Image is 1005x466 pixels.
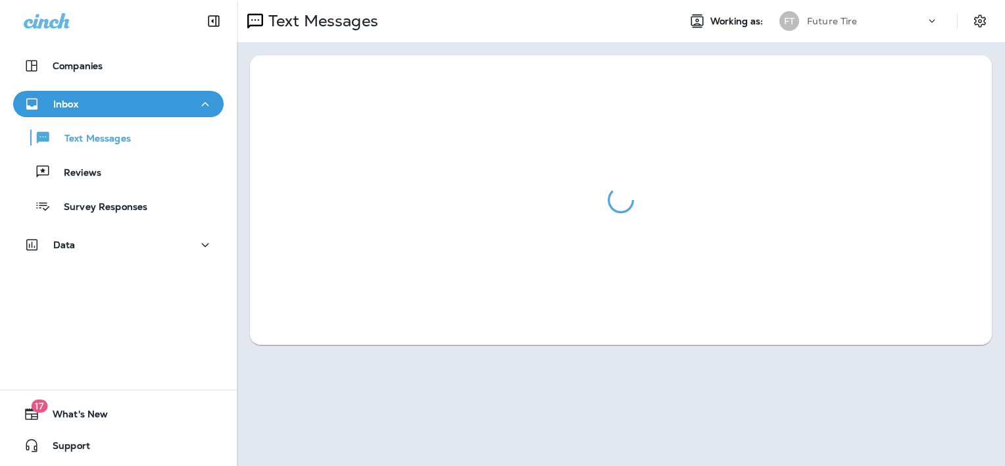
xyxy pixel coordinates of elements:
[39,409,108,425] span: What's New
[39,440,90,456] span: Support
[710,16,766,27] span: Working as:
[53,240,76,250] p: Data
[968,9,992,33] button: Settings
[51,133,131,145] p: Text Messages
[195,8,232,34] button: Collapse Sidebar
[13,91,224,117] button: Inbox
[13,158,224,186] button: Reviews
[31,400,47,413] span: 17
[13,192,224,220] button: Survey Responses
[13,401,224,427] button: 17What's New
[53,99,78,109] p: Inbox
[13,53,224,79] button: Companies
[53,61,103,71] p: Companies
[263,11,378,31] p: Text Messages
[13,232,224,258] button: Data
[13,124,224,151] button: Text Messages
[51,201,147,214] p: Survey Responses
[779,11,799,31] div: FT
[51,167,101,180] p: Reviews
[807,16,858,26] p: Future Tire
[13,432,224,459] button: Support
